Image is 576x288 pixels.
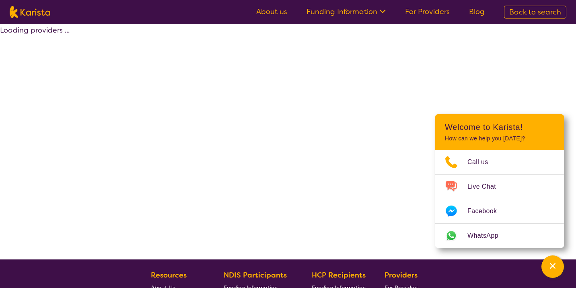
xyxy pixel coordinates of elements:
b: Providers [385,270,418,280]
a: Web link opens in a new tab. [435,224,564,248]
h2: Welcome to Karista! [445,122,554,132]
span: Back to search [509,7,561,17]
a: Blog [469,7,485,16]
b: Resources [151,270,187,280]
ul: Choose channel [435,150,564,248]
span: WhatsApp [467,230,508,242]
a: For Providers [405,7,450,16]
a: Funding Information [307,7,386,16]
b: NDIS Participants [224,270,287,280]
div: Channel Menu [435,114,564,248]
p: How can we help you [DATE]? [445,135,554,142]
button: Channel Menu [541,255,564,278]
img: Karista logo [10,6,50,18]
span: Live Chat [467,181,506,193]
a: Back to search [504,6,566,19]
span: Facebook [467,205,506,217]
a: About us [256,7,287,16]
span: Call us [467,156,498,168]
b: HCP Recipients [312,270,366,280]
